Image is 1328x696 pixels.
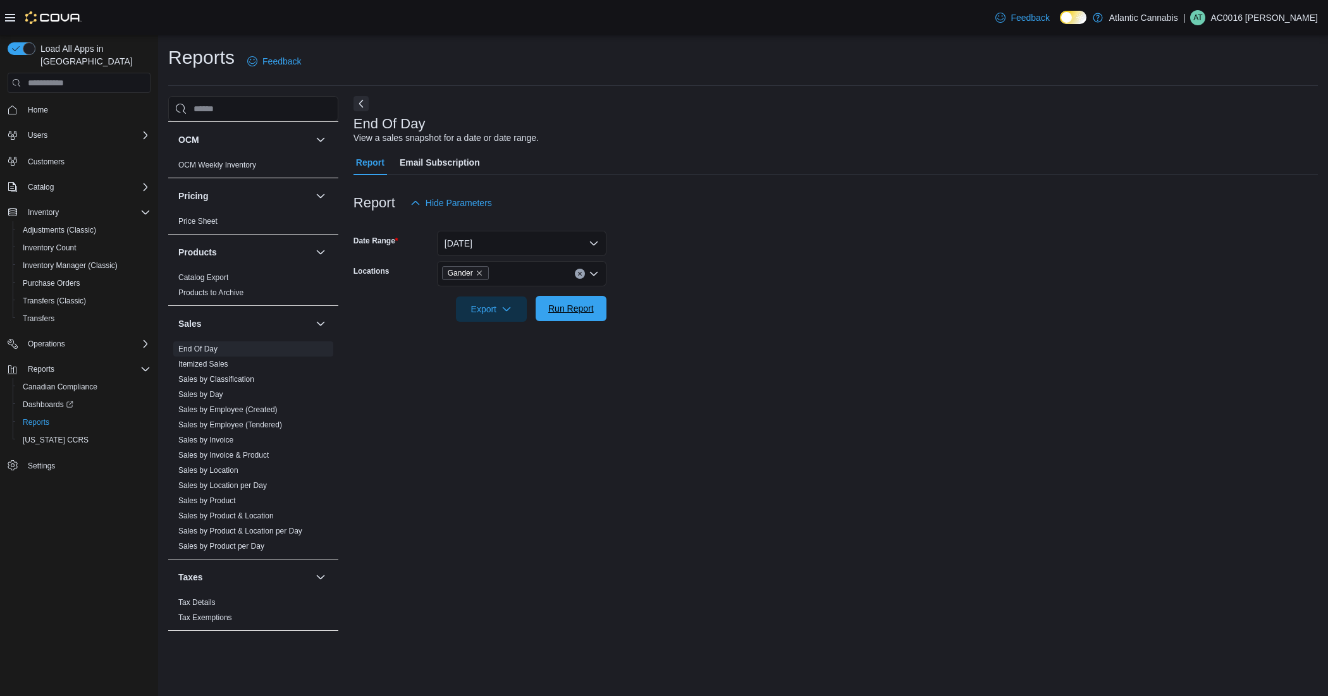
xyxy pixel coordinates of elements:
button: Pricing [178,190,310,202]
span: Home [23,102,151,118]
span: Catalog Export [178,272,228,283]
a: Sales by Product per Day [178,542,264,551]
span: Load All Apps in [GEOGRAPHIC_DATA] [35,42,151,68]
span: Adjustments (Classic) [18,223,151,238]
a: Settings [23,458,60,473]
a: Price Sheet [178,217,218,226]
span: Customers [28,157,65,167]
label: Locations [354,266,390,276]
button: [US_STATE] CCRS [13,431,156,449]
button: Transfers (Classic) [13,292,156,310]
span: Customers [23,153,151,169]
a: Sales by Location per Day [178,481,267,490]
button: OCM [313,132,328,147]
button: Adjustments (Classic) [13,221,156,239]
span: Tax Exemptions [178,613,232,623]
span: Adjustments (Classic) [23,225,96,235]
button: Reports [23,362,59,377]
h3: Products [178,246,217,259]
span: OCM Weekly Inventory [178,160,256,170]
button: Inventory [23,205,64,220]
span: Sales by Product per Day [178,541,264,551]
div: Products [168,270,338,305]
button: Operations [23,336,70,351]
button: Inventory Count [13,239,156,257]
span: Sales by Day [178,389,223,400]
button: Reports [3,360,156,378]
button: Catalog [23,180,59,195]
button: Purchase Orders [13,274,156,292]
span: Reports [28,364,54,374]
a: Dashboards [18,397,78,412]
span: Sales by Employee (Created) [178,405,278,415]
span: Inventory Manager (Classic) [23,260,118,271]
span: Purchase Orders [18,276,151,291]
span: Tax Details [178,597,216,607]
button: Clear input [575,269,585,279]
span: Inventory Count [18,240,151,255]
div: OCM [168,157,338,178]
button: Inventory [3,204,156,221]
button: OCM [178,133,310,146]
span: Transfers [18,311,151,326]
span: Itemized Sales [178,359,228,369]
a: Sales by Location [178,466,238,475]
span: Gander [442,266,489,280]
span: Purchase Orders [23,278,80,288]
a: Reports [18,415,54,430]
span: Operations [23,336,151,351]
span: Reports [23,362,151,377]
a: Sales by Employee (Created) [178,405,278,414]
p: AC0016 [PERSON_NAME] [1210,10,1318,25]
a: Sales by Invoice [178,436,233,444]
button: Export [456,296,527,322]
span: Transfers (Classic) [23,296,86,306]
span: Sales by Product & Location per Day [178,526,302,536]
span: Sales by Invoice [178,435,233,445]
span: End Of Day [178,344,218,354]
button: Catalog [3,178,156,196]
span: Users [23,128,151,143]
span: Products to Archive [178,288,243,298]
p: | [1183,10,1186,25]
span: Feedback [1011,11,1049,24]
button: Remove Gander from selection in this group [476,269,483,277]
a: Tax Exemptions [178,613,232,622]
h1: Reports [168,45,235,70]
a: [US_STATE] CCRS [18,432,94,448]
input: Dark Mode [1060,11,1086,24]
div: AC0016 Terris Maggie [1190,10,1205,25]
span: Sales by Product [178,496,236,506]
a: Products to Archive [178,288,243,297]
h3: End Of Day [354,116,426,131]
a: Feedback [990,5,1054,30]
span: Inventory Manager (Classic) [18,258,151,273]
a: Inventory Manager (Classic) [18,258,123,273]
button: Canadian Compliance [13,378,156,396]
nav: Complex example [8,95,151,508]
button: Pricing [313,188,328,204]
button: Inventory Manager (Classic) [13,257,156,274]
a: Transfers (Classic) [18,293,91,308]
div: Pricing [168,214,338,234]
a: Purchase Orders [18,276,85,291]
span: Transfers (Classic) [18,293,151,308]
button: Operations [3,335,156,353]
a: End Of Day [178,345,218,353]
a: Sales by Product [178,496,236,505]
button: Next [354,96,369,111]
button: Settings [3,456,156,475]
button: Reports [13,413,156,431]
button: Customers [3,152,156,170]
span: Sales by Classification [178,374,254,384]
a: Canadian Compliance [18,379,102,394]
a: Catalog Export [178,273,228,282]
button: Taxes [178,571,310,583]
span: AT [1193,10,1202,25]
a: Inventory Count [18,240,82,255]
a: Sales by Employee (Tendered) [178,420,282,429]
button: Users [23,128,52,143]
h3: Report [354,195,395,211]
span: Run Report [548,302,594,315]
